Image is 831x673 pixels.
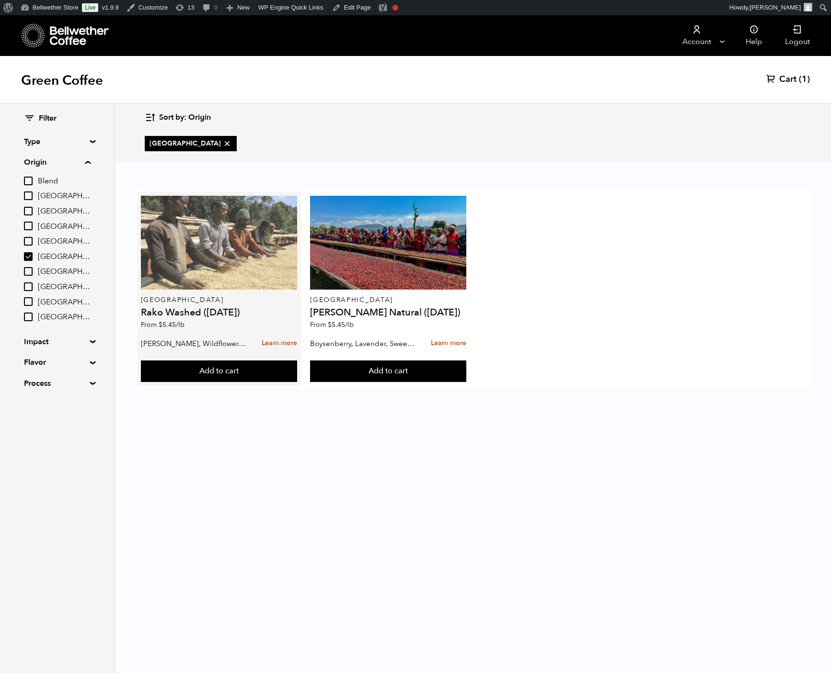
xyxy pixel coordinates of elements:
[159,320,162,329] span: $
[176,320,185,329] span: /lb
[141,297,297,303] p: [GEOGRAPHIC_DATA]
[392,5,398,11] div: Focus keyphrase not set
[38,282,91,292] span: [GEOGRAPHIC_DATA]
[24,136,90,147] summary: Type
[141,320,185,329] span: From
[24,252,33,261] input: [GEOGRAPHIC_DATA]
[24,297,33,306] input: [GEOGRAPHIC_DATA]
[310,297,466,303] p: [GEOGRAPHIC_DATA]
[750,4,801,11] span: [PERSON_NAME]
[159,320,185,329] bdi: 5.45
[38,297,91,308] span: [GEOGRAPHIC_DATA]
[38,267,91,277] span: [GEOGRAPHIC_DATA]
[431,333,466,354] a: Learn more
[310,308,466,317] h4: [PERSON_NAME] Natural ([DATE])
[24,378,90,389] summary: Process
[766,74,810,85] a: Cart (1)
[150,139,232,148] span: [GEOGRAPHIC_DATA]
[24,207,33,215] input: [GEOGRAPHIC_DATA]
[141,336,247,351] p: [PERSON_NAME], Wildflower Honey, Black Tea
[24,282,33,291] input: [GEOGRAPHIC_DATA]
[328,320,332,329] span: $
[24,191,33,200] input: [GEOGRAPHIC_DATA]
[141,360,297,382] button: Add to cart
[310,360,466,382] button: Add to cart
[262,333,297,354] a: Learn more
[24,177,33,185] input: Blend
[24,222,33,230] input: [GEOGRAPHIC_DATA]
[38,236,91,247] span: [GEOGRAPHIC_DATA]
[734,15,773,56] a: Help
[667,15,726,56] a: Account
[38,191,91,202] span: [GEOGRAPHIC_DATA]
[21,72,103,89] h1: Green Coffee
[38,176,91,187] span: Blend
[38,206,91,217] span: [GEOGRAPHIC_DATA]
[24,267,33,276] input: [GEOGRAPHIC_DATA]
[24,157,91,168] summary: Origin
[145,106,211,129] button: Sort by: Origin
[38,222,91,232] span: [GEOGRAPHIC_DATA]
[799,74,810,85] span: (1)
[38,312,91,323] span: [GEOGRAPHIC_DATA]
[39,113,57,124] span: Filter
[24,357,90,368] summary: Flavor
[24,336,90,348] summary: Impact
[82,3,98,12] a: Live
[24,313,33,321] input: [GEOGRAPHIC_DATA]
[159,112,211,123] span: Sort by: Origin
[328,320,354,329] bdi: 5.45
[773,15,821,56] a: Logout
[345,320,354,329] span: /lb
[38,252,91,262] span: [GEOGRAPHIC_DATA]
[141,308,297,317] h4: Rako Washed ([DATE])
[779,74,796,85] span: Cart
[310,320,354,329] span: From
[310,336,416,351] p: Boysenberry, Lavender, Sweet Cream
[24,237,33,246] input: [GEOGRAPHIC_DATA]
